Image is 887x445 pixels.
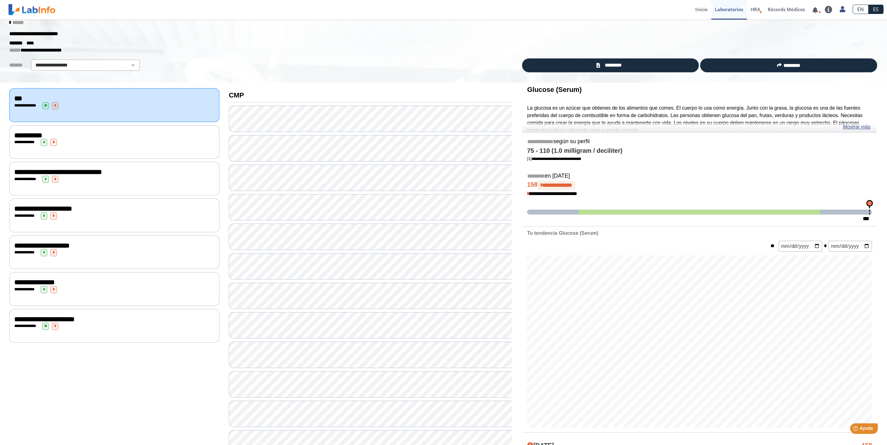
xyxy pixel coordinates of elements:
b: Tu tendencia Glucose (Serum) [527,230,598,236]
a: ES [868,5,883,14]
a: EN [853,5,868,14]
h5: en [DATE] [527,173,872,180]
b: Glucose (Serum) [527,86,582,93]
iframe: Help widget launcher [832,421,880,438]
h4: 75 - 110 (1.0 milligram / deciliter) [527,147,872,155]
a: Mostrar más [843,123,871,131]
b: CMP [229,91,244,99]
a: [1] [527,156,581,161]
h4: 158 [527,181,872,190]
input: mm/dd/yyyy [828,241,872,252]
p: La glucosa es un azúcar que obtienes de los alimentos que comes. El cuerpo lo usa como energía. J... [527,104,872,134]
span: HRA [751,6,760,12]
h5: según su perfil [527,138,872,145]
input: mm/dd/yyyy [779,241,822,252]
